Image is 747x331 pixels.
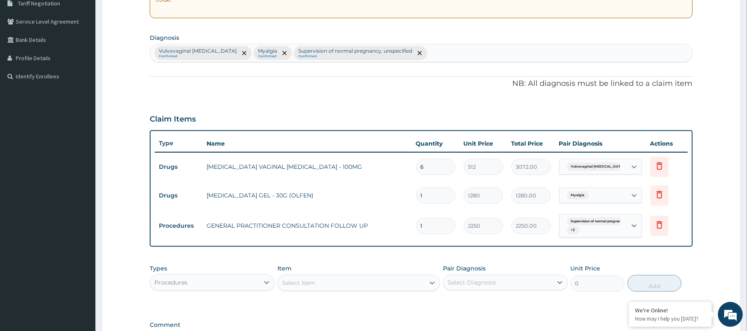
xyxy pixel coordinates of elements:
h3: Claim Items [150,115,196,124]
p: Supervision of normal pregnancy, unspecified [298,48,412,54]
div: Select Diagnosis [448,278,496,287]
span: remove selection option [241,49,248,57]
span: remove selection option [416,49,423,57]
th: Actions [646,135,688,152]
p: Vulvovaginal [MEDICAL_DATA] [159,48,237,54]
span: Supervision of normal pregnanc... [567,217,630,226]
div: Chat with us now [43,46,139,57]
p: Myalgia [258,48,277,54]
th: Quantity [412,135,460,152]
th: Total Price [507,135,555,152]
button: Add [628,275,682,292]
th: Name [202,135,411,152]
th: Unit Price [460,135,507,152]
label: Unit Price [570,264,600,273]
span: Myalgia [567,191,589,200]
div: Select Item [282,279,315,287]
label: Diagnosis [150,34,179,42]
span: remove selection option [281,49,288,57]
label: Types [150,265,167,272]
span: We're online! [48,105,114,188]
div: Procedures [154,278,187,287]
img: d_794563401_company_1708531726252_794563401 [15,41,34,62]
td: [MEDICAL_DATA] GEL - 30G (OLFEN) [202,187,411,204]
th: Pair Diagnosis [555,135,646,152]
small: Confirmed [298,54,412,58]
td: Drugs [155,159,202,175]
td: Procedures [155,218,202,234]
p: How may I help you today? [635,315,706,322]
span: + 2 [567,226,579,234]
div: Minimize live chat window [136,4,156,24]
label: Comment [150,321,692,329]
td: [MEDICAL_DATA] VAGINAL [MEDICAL_DATA] - 100MG [202,158,411,175]
div: We're Online! [635,307,706,314]
th: Type [155,136,202,151]
td: Drugs [155,188,202,203]
label: Pair Diagnosis [443,264,486,273]
td: GENERAL PRACTITIONER CONSULTATION FOLLOW UP [202,217,411,234]
textarea: Type your message and hit 'Enter' [4,226,158,256]
p: NB: All diagnosis must be linked to a claim item [150,78,692,89]
label: Item [277,264,292,273]
span: Vulvovaginal [MEDICAL_DATA] [567,163,629,171]
small: Confirmed [159,54,237,58]
small: Confirmed [258,54,277,58]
